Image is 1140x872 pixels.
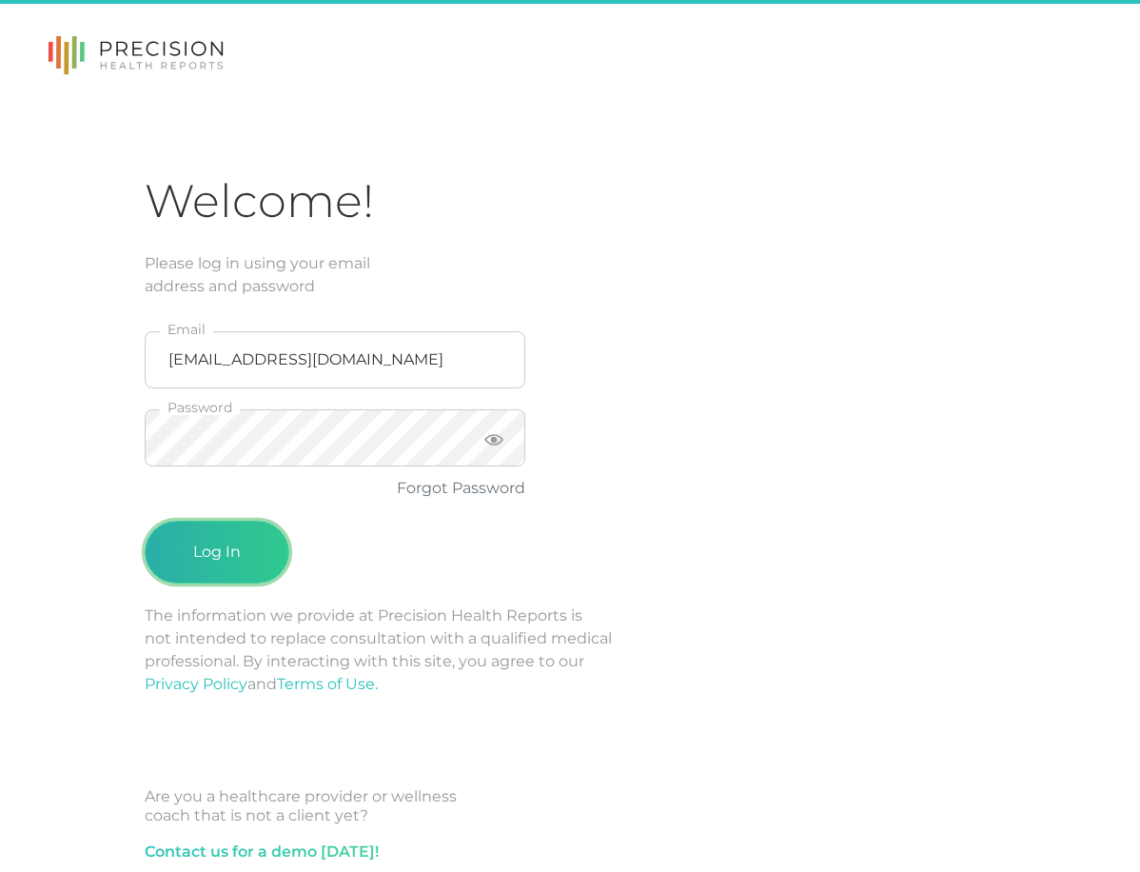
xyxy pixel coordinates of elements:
[145,173,995,229] h1: Welcome!
[145,787,995,825] div: Are you a healthcare provider or wellness coach that is not a client yet?
[145,675,247,693] a: Privacy Policy
[145,521,289,584] button: Log In
[145,331,525,388] input: Email
[277,675,378,693] a: Terms of Use.
[145,604,995,696] p: The information we provide at Precision Health Reports is not intended to replace consultation wi...
[397,479,525,497] a: Forgot Password
[145,841,379,863] a: Contact us for a demo [DATE]!
[145,252,995,298] div: Please log in using your email address and password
